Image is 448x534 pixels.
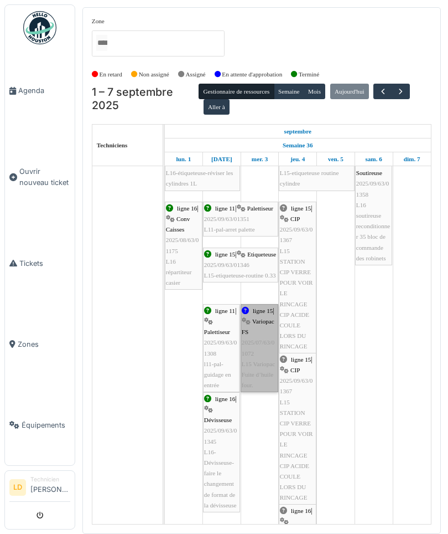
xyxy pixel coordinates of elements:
button: Gestionnaire de ressources [199,84,274,99]
button: Mois [304,84,326,99]
li: LD [9,479,26,496]
span: Palettiseur [247,205,273,212]
div: | [166,147,239,189]
h2: 1 – 7 septembre 2025 [92,86,199,112]
a: 4 septembre 2025 [288,152,308,166]
label: Assigné [186,70,206,79]
a: Tickets [5,223,75,304]
span: 2025/09/63/01367 [280,377,313,394]
span: Équipements [22,420,70,430]
a: Ouvrir nouveau ticket [5,131,75,223]
span: l11-pal-guidage en entrée [204,361,231,388]
span: L16 répartiteur casier [166,258,192,286]
span: Etiqueteuse [247,251,276,258]
span: CIP [290,367,300,373]
span: ligne 16 [177,205,197,212]
a: 2 septembre 2025 [209,152,235,166]
span: Techniciens [97,142,128,148]
span: L16-étiqueteuse-réviser les cylindres 1L [166,170,233,187]
span: Zones [18,339,70,350]
a: 6 septembre 2025 [362,152,384,166]
span: Agenda [18,85,70,96]
span: Dévisseuse [204,417,232,423]
span: L16 soutireuse reconditionner 35 bloc de commande des robinets [356,202,390,261]
span: ligne 11 [215,205,235,212]
span: Soutireuse [356,170,382,176]
span: 2025/09/63/01346 [204,261,249,268]
button: Suivant [392,84,410,100]
span: 2025/09/63/01345 [204,427,237,444]
div: | [280,147,353,189]
label: En attente d'approbation [222,70,282,79]
span: L16-Dévisseuse-faire le changement de format de la dévisseuse [204,449,237,509]
label: Non assigné [139,70,169,79]
span: 2025/09/63/01351 [204,215,249,222]
span: L11-pal-arret palette [204,226,255,233]
span: ligne 11 [215,307,235,314]
span: 2025/09/63/01308 [204,339,237,356]
div: Technicien [30,475,70,484]
a: Agenda [5,50,75,131]
a: Équipements [5,384,75,465]
button: Aujourd'hui [330,84,369,99]
button: Précédent [373,84,392,100]
div: | [356,147,391,264]
a: 1 septembre 2025 [174,152,194,166]
span: 2025/09/63/01367 [280,226,313,243]
span: Ouvrir nouveau ticket [19,166,70,187]
span: ligne 15 [291,205,311,212]
a: Semaine 36 [280,138,315,152]
div: | [280,203,315,352]
span: ligne 16 [291,507,311,514]
span: ligne 15 [215,251,235,258]
div: | [166,203,201,289]
a: 1 septembre 2025 [282,125,315,138]
a: 7 septembre 2025 [401,152,423,166]
span: ligne 16 [215,396,235,402]
a: 5 septembre 2025 [325,152,346,166]
label: Terminé [299,70,319,79]
div: | [204,394,239,511]
label: En retard [100,70,122,79]
label: Zone [92,17,105,26]
span: Palettiseur [204,328,230,335]
span: L15 STATION CIP VERRE POUR VOIR LE RINCAGE CIP ACIDE COULE LORS DU RINCAGE [280,399,313,501]
img: Badge_color-CXgf-gQk.svg [23,11,56,44]
span: 2025/09/63/01358 [356,180,389,197]
button: Aller à [204,99,230,115]
span: 2025/08/63/01175 [166,237,199,254]
input: Tous [96,35,107,51]
div: | [204,203,277,235]
span: CIP [290,215,300,222]
a: Zones [5,304,75,384]
div: | [280,355,315,504]
a: LD Technicien[PERSON_NAME] [9,475,70,502]
span: L15-etiqueteuse-routine 0.33 [204,272,276,279]
div: | [204,249,277,281]
span: Conv Caisses [166,215,190,233]
span: L15-etiqueteuse routine cylindre [280,170,339,187]
button: Semaine [274,84,304,99]
span: ligne 15 [291,356,311,363]
span: Tickets [19,258,70,269]
li: [PERSON_NAME] [30,475,70,499]
div: | [204,306,239,391]
a: 3 septembre 2025 [249,152,270,166]
span: L15 STATION CIP VERRE POUR VOIR LE RINCAGE CIP ACIDE COULE LORS DU RINCAGE [280,248,313,350]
